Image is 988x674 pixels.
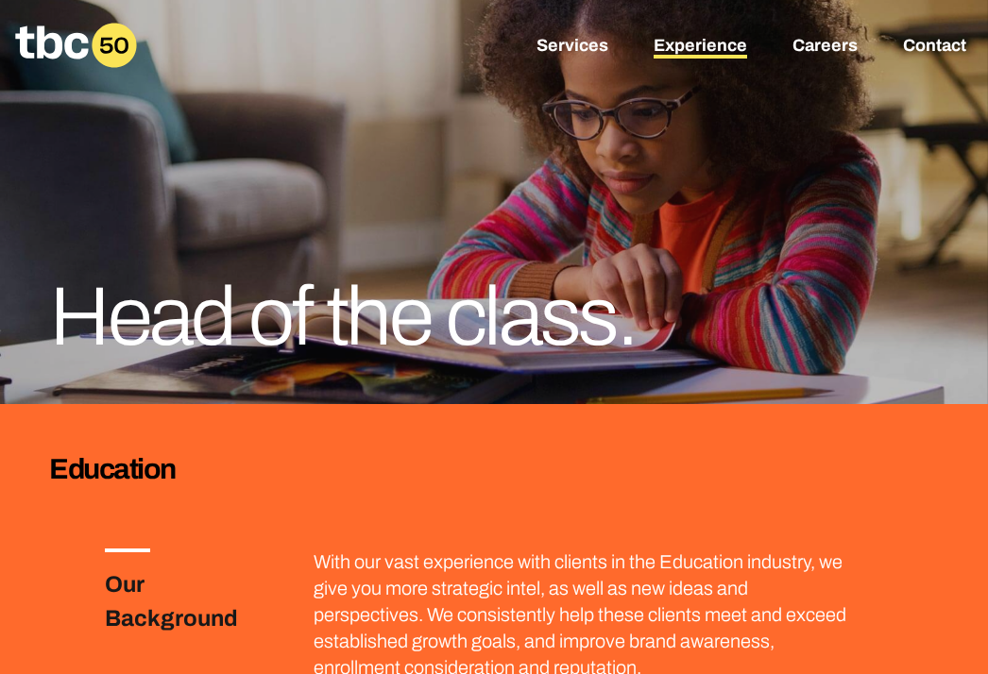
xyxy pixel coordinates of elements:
a: Careers [792,36,858,59]
a: Contact [903,36,966,59]
h3: Education [49,449,938,488]
a: Experience [654,36,747,59]
a: Homepage [15,23,137,68]
a: Services [537,36,608,59]
h1: Head of the class. [49,276,772,359]
h3: Our Background [105,567,272,635]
